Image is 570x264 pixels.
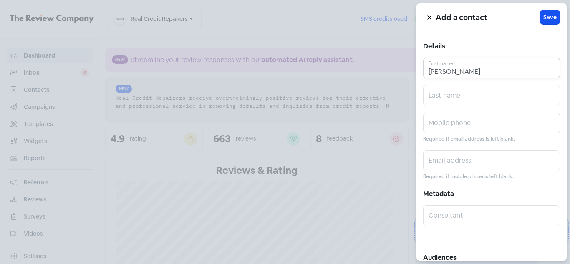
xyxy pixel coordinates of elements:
[540,10,560,24] button: Save
[423,173,514,181] small: Required if mobile phone is left blank.
[423,205,560,226] input: Consultant
[423,188,560,200] h5: Metadata
[436,11,540,24] h5: Add a contact
[423,251,560,264] h5: Audiences
[423,58,560,78] input: First name
[543,13,557,22] span: Save
[423,113,560,133] input: Mobile phone
[423,40,560,53] h5: Details
[423,135,515,143] small: Required if email address is left blank.
[423,150,560,171] input: Email address
[423,85,560,106] input: Last name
